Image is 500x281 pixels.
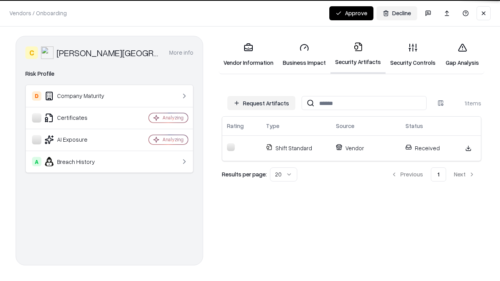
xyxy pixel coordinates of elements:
div: Rating [227,122,244,130]
img: Reichman University [41,46,54,59]
div: Certificates [32,113,125,123]
div: 1 items [450,99,481,107]
div: A [32,157,41,166]
p: Received [405,144,451,152]
div: D [32,91,41,101]
button: Approve [329,6,373,20]
p: Results per page: [222,170,267,178]
div: Breach History [32,157,125,166]
nav: pagination [385,167,481,181]
div: Status [405,122,423,130]
div: Source [336,122,354,130]
div: Risk Profile [25,69,193,78]
button: 1 [431,167,446,181]
div: C [25,46,38,59]
a: Gap Analysis [440,37,484,73]
a: Vendor Information [219,37,278,73]
div: Type [266,122,279,130]
a: Security Controls [386,37,440,73]
div: Analyzing [162,136,184,143]
div: [PERSON_NAME][GEOGRAPHIC_DATA] [57,46,160,59]
p: Shift Standard [266,144,327,152]
div: AI Exposure [32,135,125,144]
a: Business Impact [278,37,330,73]
button: Request Artifacts [227,96,295,110]
button: Decline [377,6,417,20]
button: More info [169,46,193,60]
p: Vendor [336,144,396,152]
p: Vendors / Onboarding [9,9,67,17]
a: Security Artifacts [330,36,386,74]
div: Company Maturity [32,91,125,101]
div: Analyzing [162,114,184,121]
